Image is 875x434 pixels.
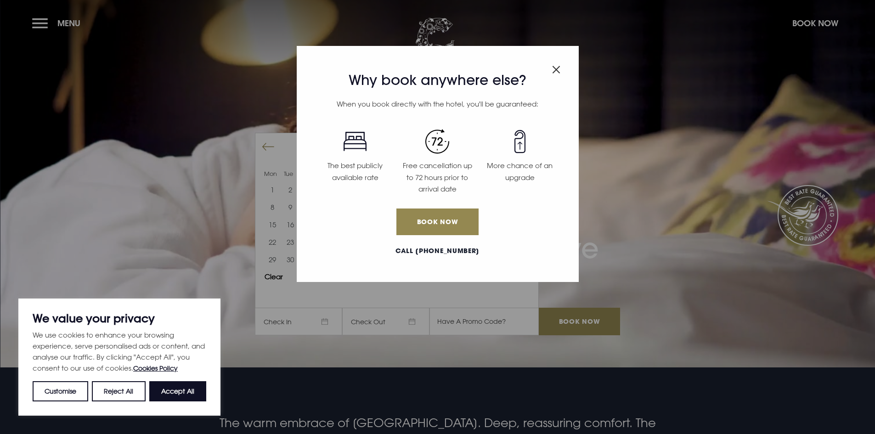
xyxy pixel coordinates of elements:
h3: Why book anywhere else? [314,72,561,89]
p: Free cancellation up to 72 hours prior to arrival date [402,160,473,195]
button: Accept All [149,381,206,401]
p: We value your privacy [33,313,206,324]
p: More chance of an upgrade [484,160,555,183]
a: Cookies Policy [133,364,178,372]
p: When you book directly with the hotel, you'll be guaranteed: [314,98,561,110]
a: Call [PHONE_NUMBER] [314,246,561,256]
p: We use cookies to enhance your browsing experience, serve personalised ads or content, and analys... [33,329,206,374]
button: Close modal [552,61,560,75]
button: Reject All [92,381,145,401]
div: We value your privacy [18,299,220,416]
p: The best publicly available rate [320,160,391,183]
a: Book Now [396,209,478,235]
button: Customise [33,381,88,401]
